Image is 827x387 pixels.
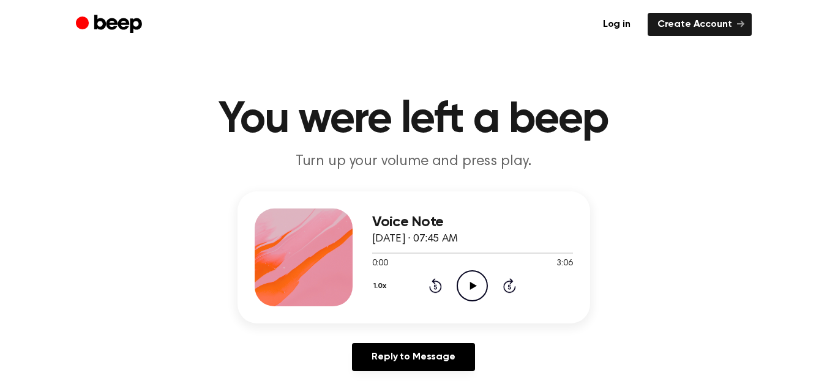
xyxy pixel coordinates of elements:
a: Create Account [648,13,752,36]
h3: Voice Note [372,214,573,230]
button: 1.0x [372,276,391,297]
h1: You were left a beep [100,98,727,142]
p: Turn up your volume and press play. [179,152,649,172]
a: Reply to Message [352,343,474,371]
span: [DATE] · 07:45 AM [372,234,458,245]
a: Log in [593,13,640,36]
a: Beep [76,13,145,37]
span: 3:06 [556,257,572,270]
span: 0:00 [372,257,388,270]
